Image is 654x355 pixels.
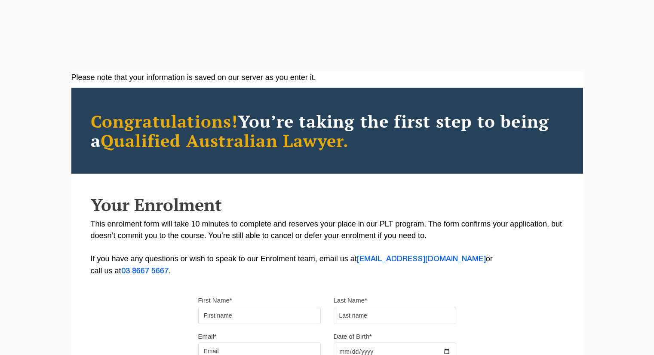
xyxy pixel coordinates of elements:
label: Last Name* [334,296,367,305]
div: Please note that your information is saved on our server as you enter it. [71,72,583,83]
h2: Your Enrolment [91,195,564,214]
label: Date of Birth* [334,332,372,341]
a: [EMAIL_ADDRESS][DOMAIN_NAME] [357,256,486,263]
h2: You’re taking the first step to being a [91,111,564,150]
input: Last name [334,307,456,324]
span: Qualified Australian Lawyer. [101,129,349,152]
label: Email* [198,332,217,341]
input: First name [198,307,321,324]
span: Congratulations! [91,110,238,132]
label: First Name* [198,296,232,305]
a: 03 8667 5667 [121,268,169,275]
p: This enrolment form will take 10 minutes to complete and reserves your place in our PLT program. ... [91,218,564,277]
